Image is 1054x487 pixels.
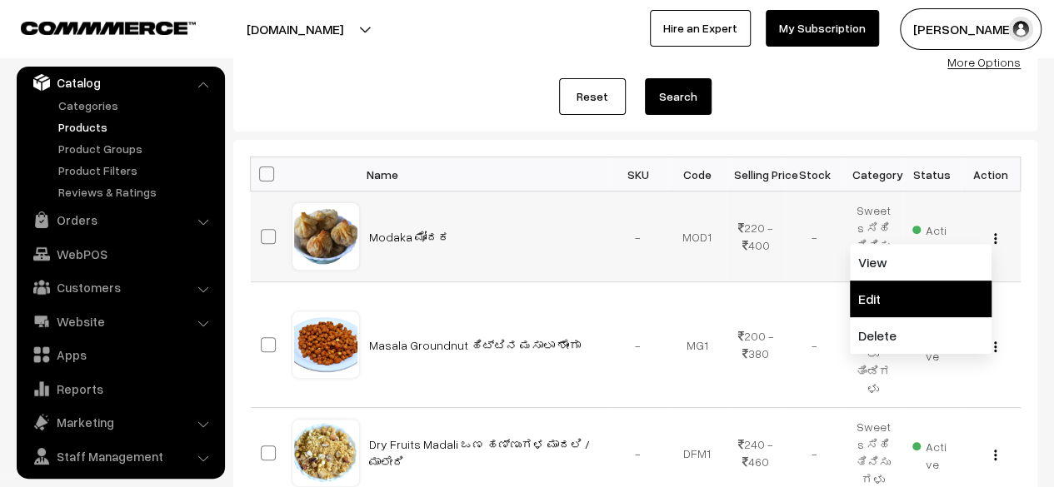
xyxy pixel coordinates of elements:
[21,306,219,336] a: Website
[766,10,879,47] a: My Subscription
[962,157,1021,191] th: Action
[667,157,727,191] th: Code
[1008,17,1033,42] img: user
[369,338,581,352] a: Masala Groundnut ಹಿಟ್ಟಿನ ಮಸಾಲಾ ಶೇಂಗಾ
[850,317,992,354] a: Delete
[21,239,219,269] a: WebPOS
[912,217,952,256] span: Active
[650,10,751,47] a: Hire an Expert
[785,191,844,282] td: -
[994,233,997,244] img: Menu
[667,282,727,408] td: MG1
[902,157,962,191] th: Status
[609,157,668,191] th: SKU
[21,441,219,471] a: Staff Management
[727,191,786,282] td: 220 - 400
[54,183,219,201] a: Reviews & Ratings
[369,230,450,244] a: Modaka ಮೋದಕ
[844,282,903,408] td: Snacks ಕುರುಕಲು ತಿಂಡಿಗಳು
[900,8,1042,50] button: [PERSON_NAME]
[947,55,1021,69] a: More Options
[727,282,786,408] td: 200 - 380
[21,374,219,404] a: Reports
[359,157,609,191] th: Name
[21,272,219,302] a: Customers
[21,340,219,370] a: Apps
[844,191,903,282] td: Sweets ಸಿಹಿ ತಿನಿಸುಗಳು
[667,191,727,282] td: MOD1
[21,67,219,97] a: Catalog
[850,244,992,281] a: View
[559,78,626,115] a: Reset
[54,140,219,157] a: Product Groups
[850,281,992,317] a: Edit
[994,450,997,460] img: Menu
[785,157,844,191] th: Stock
[21,205,219,235] a: Orders
[188,8,402,50] button: [DOMAIN_NAME]
[54,118,219,136] a: Products
[609,191,668,282] td: -
[912,434,952,473] span: Active
[21,407,219,437] a: Marketing
[21,22,196,34] img: COMMMERCE
[609,282,668,408] td: -
[727,157,786,191] th: Selling Price
[785,282,844,408] td: -
[369,437,590,469] a: Dry Fruits Madali ಒಣ ಹಣ್ಣುಗಳ ಮಾದಲಿ / ಮಾಲೇದಿ
[645,78,712,115] button: Search
[994,341,997,352] img: Menu
[54,162,219,179] a: Product Filters
[844,157,903,191] th: Category
[54,97,219,114] a: Categories
[21,17,167,37] a: COMMMERCE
